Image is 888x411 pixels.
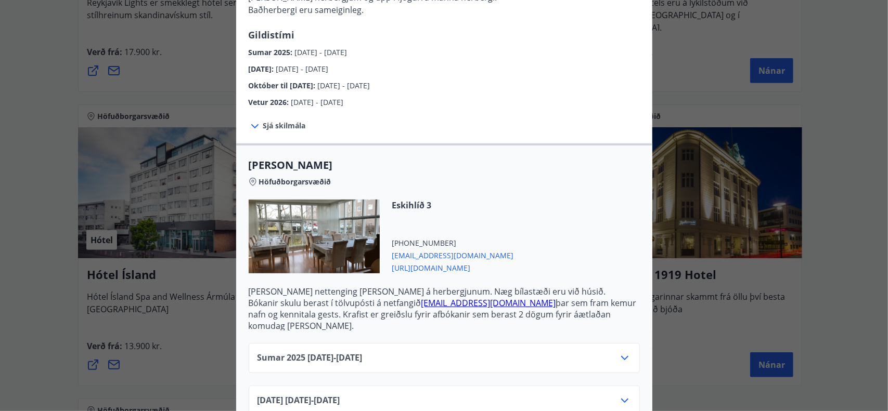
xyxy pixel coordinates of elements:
span: Október til [DATE] : [249,81,318,90]
span: [DATE] - [DATE] [291,97,344,107]
span: [EMAIL_ADDRESS][DOMAIN_NAME] [392,248,514,261]
span: Vetur 2026 : [249,97,291,107]
span: [PERSON_NAME] [249,158,640,173]
span: [DATE] - [DATE] [295,47,348,57]
span: Sjá skilmála [263,121,306,131]
span: Eskihlíð 3 [392,200,514,211]
span: Gildistími [249,29,295,41]
span: Höfuðborgarsvæðið [259,177,331,187]
span: [PHONE_NUMBER] [392,238,514,248]
span: Sumar 2025 : [249,47,295,57]
span: [DATE] : [249,64,276,74]
span: [DATE] - [DATE] [318,81,370,90]
span: [DATE] - [DATE] [276,64,329,74]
